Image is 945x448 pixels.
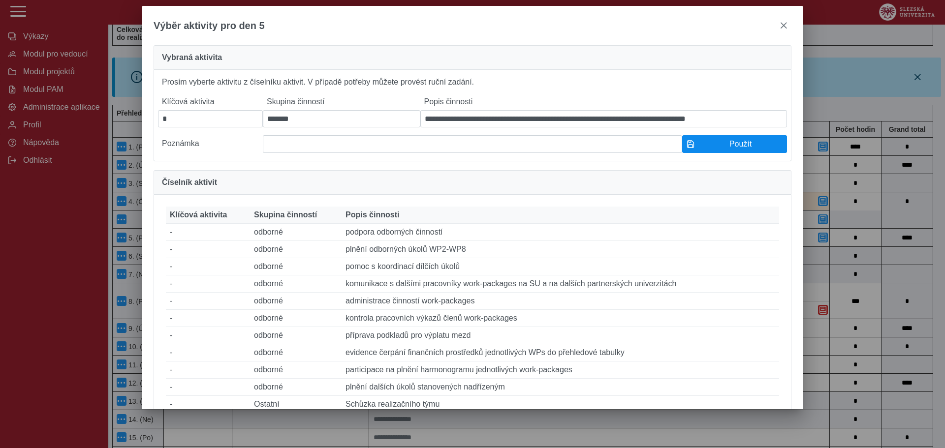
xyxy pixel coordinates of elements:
[250,379,342,396] td: odborné
[342,258,779,275] td: pomoc s koordinací dílčích úkolů
[250,396,342,413] td: Ostatní
[250,224,342,241] td: odborné
[166,396,250,413] td: -
[250,293,342,310] td: odborné
[166,224,250,241] td: -
[158,93,263,110] label: Klíčová aktivita
[250,258,342,275] td: odborné
[342,396,779,413] td: Schůzka realizačního týmu
[682,135,787,153] button: Použít
[250,241,342,258] td: odborné
[158,135,263,153] label: Poznámka
[166,293,250,310] td: -
[342,361,779,379] td: participace na plnění harmonogramu jednotlivých work-packages
[342,275,779,293] td: komunikace s dalšími pracovníky work-packages na SU a na dalších partnerských univerzitách
[346,210,399,219] span: Popis činnosti
[162,179,217,186] span: Číselník aktivit
[263,93,420,110] label: Skupina činností
[166,275,250,293] td: -
[166,379,250,396] td: -
[154,70,791,161] div: Prosím vyberte aktivitu z číselníku aktivit. V případě potřeby můžete provést ruční zadání.
[420,93,787,110] label: Popis činnosti
[162,54,222,61] span: Vybraná aktivita
[342,327,779,344] td: příprava podkladů pro výplatu mezd
[254,210,317,219] span: Skupina činností
[166,361,250,379] td: -
[342,310,779,327] td: kontrola pracovních výkazů členů work-packages
[166,327,250,344] td: -
[250,310,342,327] td: odborné
[342,293,779,310] td: administrace činností work-packages
[342,344,779,361] td: evidence čerpání finančních prostředků jednotlivých WPs do přehledové tabulky
[342,224,779,241] td: podpora odborných činností
[776,18,791,33] button: close
[166,344,250,361] td: -
[154,20,265,31] span: Výběr aktivity pro den 5
[170,210,227,219] span: Klíčová aktivita
[342,241,779,258] td: plnění odborných úkolů WP2-WP8
[166,258,250,275] td: -
[166,241,250,258] td: -
[250,275,342,293] td: odborné
[166,310,250,327] td: -
[250,344,342,361] td: odborné
[698,140,783,149] span: Použít
[250,327,342,344] td: odborné
[250,361,342,379] td: odborné
[342,379,779,396] td: plnění dalších úkolů stanovených nadřízeným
